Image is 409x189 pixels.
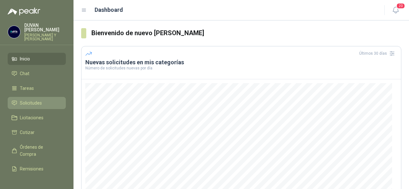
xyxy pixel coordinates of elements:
[85,66,397,70] p: Número de solicitudes nuevas por día
[20,129,35,136] span: Cotizar
[20,55,30,62] span: Inicio
[24,33,66,41] p: [PERSON_NAME] Y [PERSON_NAME]
[8,126,66,138] a: Cotizar
[8,141,66,160] a: Órdenes de Compra
[91,28,402,38] h3: Bienvenido de nuevo [PERSON_NAME]
[8,8,40,15] img: Logo peakr
[390,4,401,16] button: 20
[95,5,123,14] h1: Dashboard
[20,99,42,106] span: Solicitudes
[8,53,66,65] a: Inicio
[396,3,405,9] span: 20
[20,70,29,77] span: Chat
[85,59,397,66] h3: Nuevas solicitudes en mis categorías
[20,144,60,158] span: Órdenes de Compra
[8,26,20,38] img: Company Logo
[20,114,43,121] span: Licitaciones
[20,165,43,172] span: Remisiones
[20,85,34,92] span: Tareas
[8,82,66,94] a: Tareas
[24,23,66,32] p: DUVAN [PERSON_NAME]
[8,112,66,124] a: Licitaciones
[8,67,66,80] a: Chat
[359,48,397,59] div: Últimos 30 días
[8,163,66,175] a: Remisiones
[8,97,66,109] a: Solicitudes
